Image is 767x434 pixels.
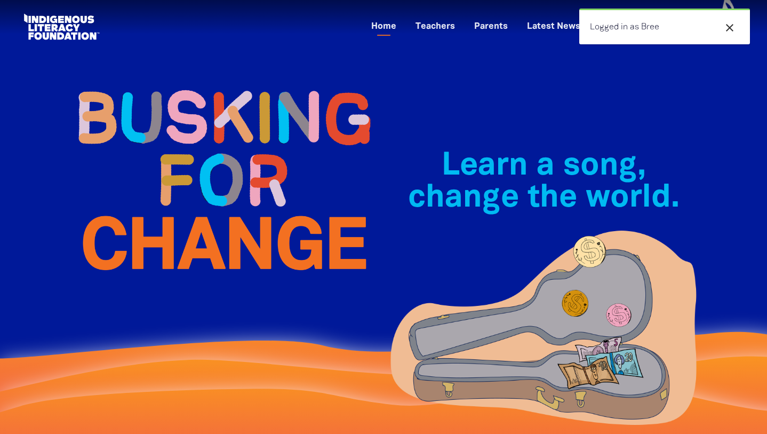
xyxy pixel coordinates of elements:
[521,18,587,36] a: Latest News
[408,152,680,213] span: Learn a song, change the world.
[579,9,750,44] div: Logged in as Bree
[365,18,403,36] a: Home
[720,21,739,35] button: close
[723,21,736,34] i: close
[409,18,461,36] a: Teachers
[468,18,514,36] a: Parents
